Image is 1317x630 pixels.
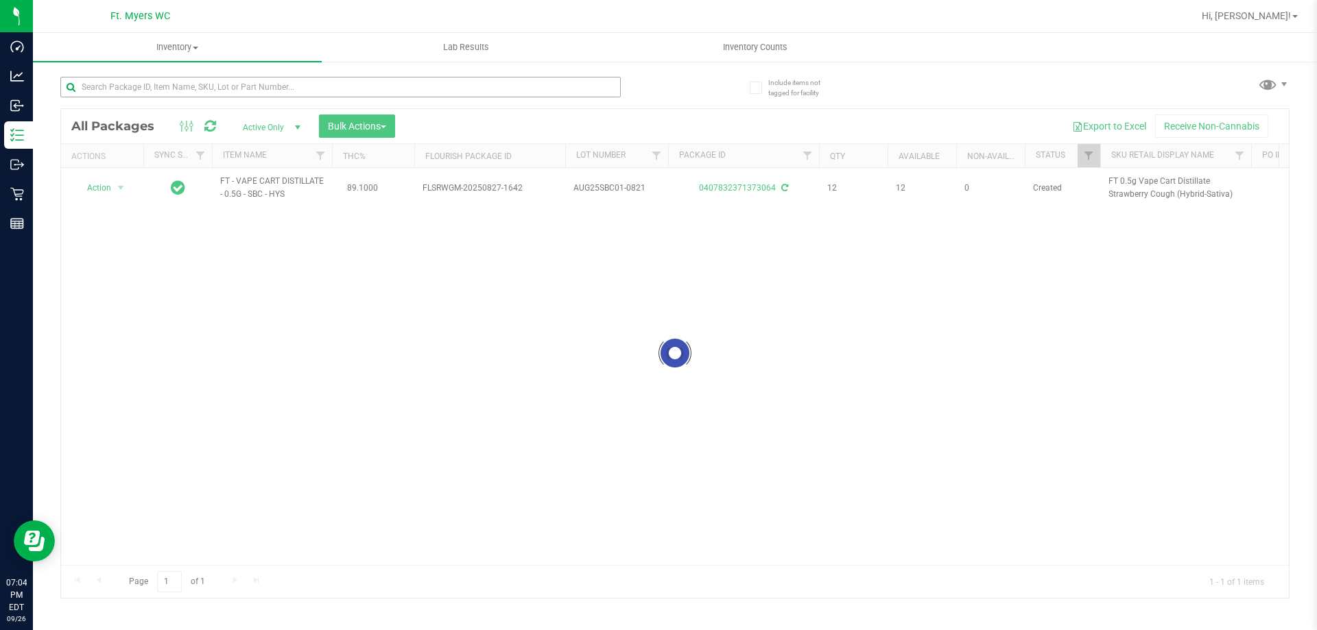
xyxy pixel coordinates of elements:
inline-svg: Dashboard [10,40,24,53]
p: 09/26 [6,614,27,624]
a: Inventory [33,33,322,62]
inline-svg: Inbound [10,99,24,112]
a: Inventory Counts [610,33,899,62]
inline-svg: Outbound [10,158,24,171]
span: Hi, [PERSON_NAME]! [1202,10,1291,21]
inline-svg: Reports [10,217,24,230]
span: Inventory Counts [704,41,806,53]
span: Lab Results [425,41,508,53]
span: Inventory [33,41,322,53]
inline-svg: Analytics [10,69,24,83]
inline-svg: Retail [10,187,24,201]
input: Search Package ID, Item Name, SKU, Lot or Part Number... [60,77,621,97]
span: Include items not tagged for facility [768,77,837,98]
a: Lab Results [322,33,610,62]
span: Ft. Myers WC [110,10,170,22]
iframe: Resource center [14,520,55,561]
inline-svg: Inventory [10,128,24,142]
p: 07:04 PM EDT [6,577,27,614]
